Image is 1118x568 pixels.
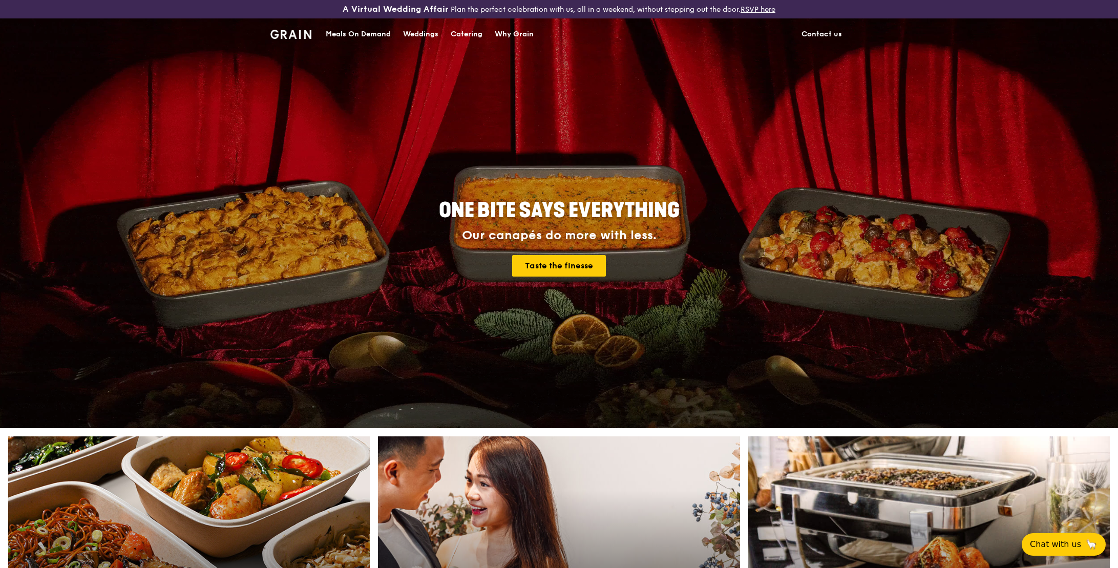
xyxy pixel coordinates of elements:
[451,19,482,50] div: Catering
[397,19,445,50] a: Weddings
[1022,533,1106,556] button: Chat with us🦙
[1085,538,1098,551] span: 🦙
[512,255,606,277] a: Taste the finesse
[741,5,775,14] a: RSVP here
[1030,538,1081,551] span: Chat with us
[489,19,540,50] a: Why Grain
[403,19,438,50] div: Weddings
[343,4,449,14] h3: A Virtual Wedding Affair
[270,18,312,49] a: GrainGrain
[270,30,312,39] img: Grain
[326,19,391,50] div: Meals On Demand
[495,19,534,50] div: Why Grain
[445,19,489,50] a: Catering
[795,19,848,50] a: Contact us
[264,4,854,14] div: Plan the perfect celebration with us, all in a weekend, without stepping out the door.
